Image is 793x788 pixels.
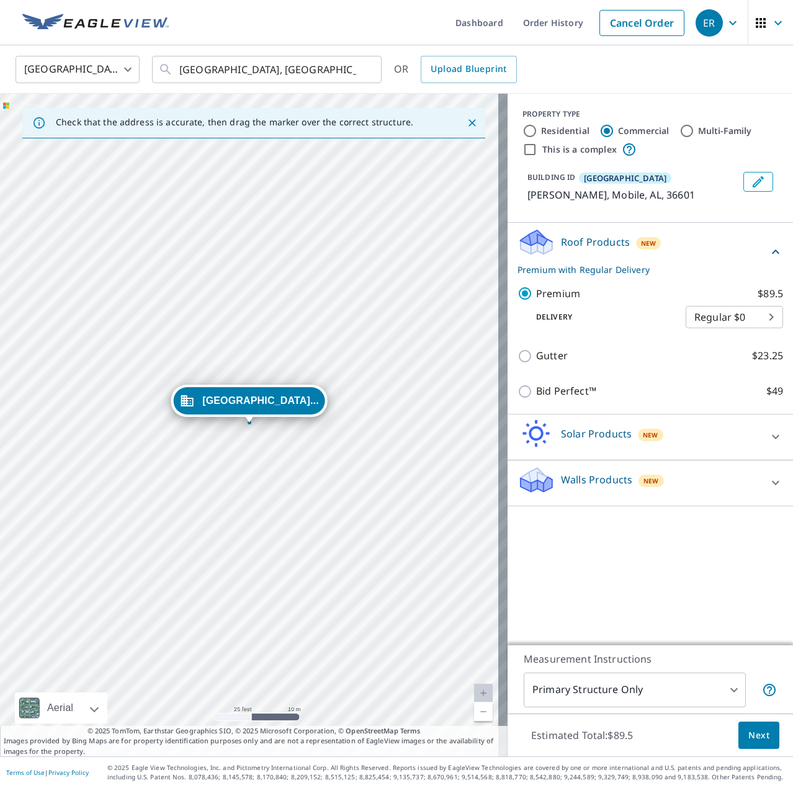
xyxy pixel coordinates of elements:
[696,9,723,37] div: ER
[56,117,413,128] p: Check that the address is accurate, then drag the marker over the correct structure.
[517,465,783,501] div: Walls ProductsNew
[15,692,107,723] div: Aerial
[517,419,783,455] div: Solar ProductsNew
[686,300,783,334] div: Regular $0
[43,692,77,723] div: Aerial
[584,172,666,184] span: [GEOGRAPHIC_DATA]
[431,61,506,77] span: Upload Blueprint
[536,286,580,302] p: Premium
[517,228,783,276] div: Roof ProductsNewPremium with Regular Delivery
[758,286,783,302] p: $89.5
[48,768,89,777] a: Privacy Policy
[599,10,684,36] a: Cancel Order
[541,125,589,137] label: Residential
[521,722,643,749] p: Estimated Total: $89.5
[522,109,778,120] div: PROPERTY TYPE
[752,348,783,364] p: $23.25
[536,348,568,364] p: Gutter
[464,115,480,131] button: Close
[561,235,630,249] p: Roof Products
[16,52,140,87] div: [GEOGRAPHIC_DATA]
[6,769,89,776] p: |
[87,726,421,737] span: © 2025 TomTom, Earthstar Geographics SIO, © 2025 Microsoft Corporation, ©
[421,56,516,83] a: Upload Blueprint
[202,396,319,405] span: [GEOGRAPHIC_DATA]...
[346,726,398,735] a: OpenStreetMap
[524,651,777,666] p: Measurement Instructions
[561,472,632,487] p: Walls Products
[527,187,738,202] p: [PERSON_NAME], Mobile, AL, 36601
[527,172,575,182] p: BUILDING ID
[400,726,421,735] a: Terms
[762,683,777,697] span: Your report will include only the primary structure on the property. For example, a detached gara...
[561,426,632,441] p: Solar Products
[517,311,686,323] p: Delivery
[179,52,356,87] input: Search by address or latitude-longitude
[6,768,45,777] a: Terms of Use
[643,476,659,486] span: New
[22,14,169,32] img: EV Logo
[748,728,769,743] span: Next
[643,430,658,440] span: New
[766,383,783,399] p: $49
[743,172,773,192] button: Edit building Middle Bay Lighthouse
[171,385,328,423] div: Dropped pin, building Middle Bay Lighthouse, Commercial property, Baldwin Mobile, AL 36601
[542,143,617,156] label: This is a complex
[698,125,752,137] label: Multi-Family
[394,56,517,83] div: OR
[641,238,656,248] span: New
[738,722,779,750] button: Next
[107,763,787,782] p: © 2025 Eagle View Technologies, Inc. and Pictometry International Corp. All Rights Reserved. Repo...
[517,263,768,276] p: Premium with Regular Delivery
[474,702,493,721] a: Current Level 20, Zoom Out
[474,684,493,702] a: Current Level 20, Zoom In Disabled
[618,125,670,137] label: Commercial
[524,673,746,707] div: Primary Structure Only
[536,383,596,399] p: Bid Perfect™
